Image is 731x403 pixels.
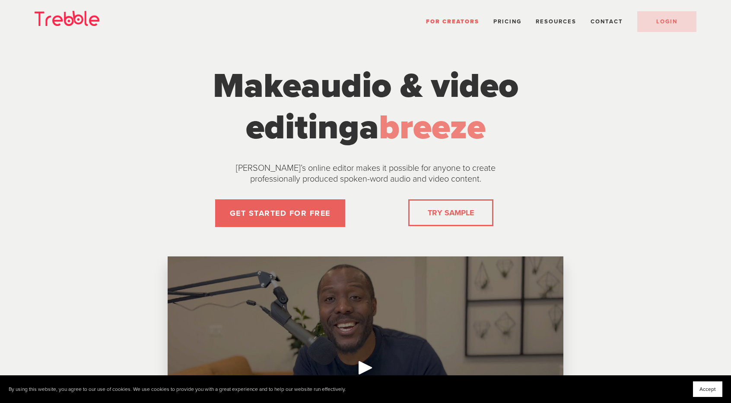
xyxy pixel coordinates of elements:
a: LOGIN [637,11,696,32]
span: breeze [379,107,486,148]
a: For Creators [426,18,479,25]
a: GET STARTED FOR FREE [215,199,345,227]
p: [PERSON_NAME]’s online editor makes it possible for anyone to create professionally produced spok... [214,163,517,185]
span: Resources [536,18,576,25]
img: Trebble [35,11,99,26]
span: audio & video [301,65,518,107]
button: Accept [693,381,722,397]
a: TRY SAMPLE [424,204,477,221]
h1: Make a [203,65,528,148]
span: LOGIN [656,18,677,25]
span: editing [246,107,359,148]
span: Accept [699,386,716,392]
a: Contact [591,18,623,25]
div: Play [355,357,376,378]
p: By using this website, you agree to our use of cookies. We use cookies to provide you with a grea... [9,386,346,393]
a: Pricing [493,18,521,25]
